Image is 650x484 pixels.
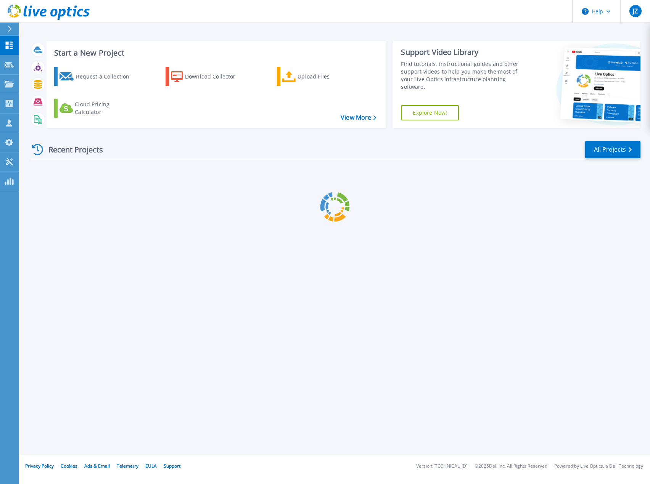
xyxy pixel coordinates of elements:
[298,69,359,84] div: Upload Files
[401,47,526,57] div: Support Video Library
[585,141,640,158] a: All Projects
[25,463,54,469] a: Privacy Policy
[54,49,376,57] h3: Start a New Project
[416,464,468,469] li: Version: [TECHNICAL_ID]
[54,67,139,86] a: Request a Collection
[277,67,362,86] a: Upload Files
[117,463,138,469] a: Telemetry
[54,99,139,118] a: Cloud Pricing Calculator
[61,463,77,469] a: Cookies
[84,463,110,469] a: Ads & Email
[633,8,638,14] span: JZ
[341,114,376,121] a: View More
[29,140,113,159] div: Recent Projects
[475,464,547,469] li: © 2025 Dell Inc. All Rights Reserved
[554,464,643,469] li: Powered by Live Optics, a Dell Technology
[401,60,526,91] div: Find tutorials, instructional guides and other support videos to help you make the most of your L...
[185,69,246,84] div: Download Collector
[401,105,459,120] a: Explore Now!
[145,463,157,469] a: EULA
[76,69,137,84] div: Request a Collection
[164,463,180,469] a: Support
[75,101,136,116] div: Cloud Pricing Calculator
[166,67,251,86] a: Download Collector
